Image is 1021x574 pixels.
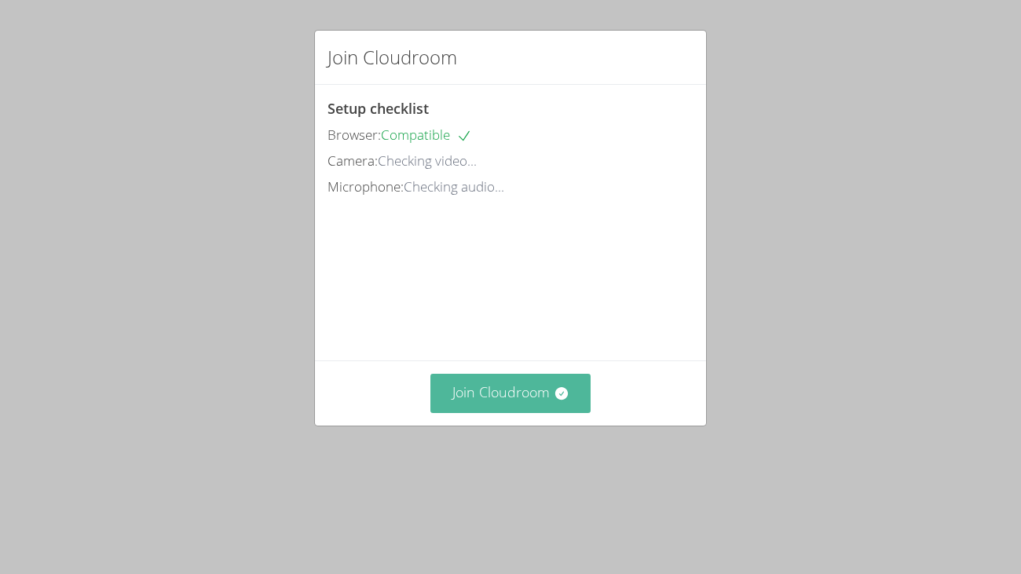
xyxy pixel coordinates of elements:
span: Checking video... [378,152,477,170]
button: Join Cloudroom [430,374,591,412]
span: Camera: [328,152,378,170]
span: Checking audio... [404,177,504,196]
h2: Join Cloudroom [328,43,457,71]
span: Setup checklist [328,99,429,118]
span: Browser: [328,126,381,144]
span: Compatible [381,126,472,144]
span: Microphone: [328,177,404,196]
